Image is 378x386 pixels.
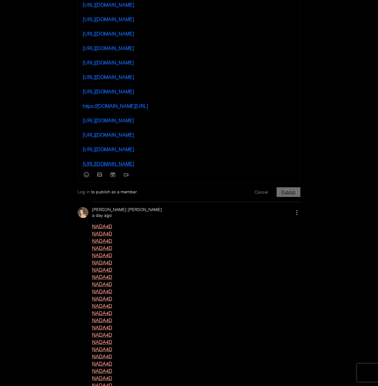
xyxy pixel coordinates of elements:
[83,146,134,152] a: [URL][DOMAIN_NAME]
[109,171,116,178] button: Add a GIF
[92,260,112,266] a: NADA4D
[92,317,112,323] a: NADA4D
[83,103,148,109] a: https://[DOMAIN_NAME][URL]
[92,353,112,360] a: NADA4D
[92,267,112,273] a: NADA4D
[92,238,112,244] a: NADA4D
[83,16,134,22] a: [URL][DOMAIN_NAME]
[92,303,112,309] a: NADA4D
[96,171,103,178] button: Add an image
[122,171,130,178] button: Add a video
[92,339,112,345] a: NADA4D
[83,31,134,37] a: [URL][DOMAIN_NAME]
[92,245,112,251] a: NADA4D
[83,74,134,80] a: [URL][DOMAIN_NAME]
[91,189,137,195] span: to publish as a member
[92,310,112,316] a: NADA4D
[92,288,112,294] a: NADA4D
[83,89,134,95] a: [URL][DOMAIN_NAME]
[92,274,112,280] a: NADA4D
[92,252,112,258] a: NADA4D
[92,368,112,374] a: NADA4D
[92,296,112,302] a: NADA4D
[83,45,134,51] a: [URL][DOMAIN_NAME]
[83,117,134,123] a: [URL][DOMAIN_NAME]
[92,361,112,367] a: NADA4D
[92,375,112,381] a: NADA4D
[83,103,93,109] span: https
[83,60,134,66] a: [URL][DOMAIN_NAME]
[92,281,112,287] a: NADA4D
[83,161,134,167] a: [URL][DOMAIN_NAME]
[83,171,90,178] button: Add an emoji
[92,332,112,338] a: NADA4D
[92,223,112,229] a: NADA4D
[92,213,112,218] span: a day ago
[92,207,162,213] span: [PERSON_NAME] [PERSON_NAME]
[93,103,148,109] span: ://[DOMAIN_NAME][URL]
[277,187,300,197] button: Publish
[83,2,134,8] a: [URL][DOMAIN_NAME]
[92,346,112,352] a: NADA4D
[92,325,112,331] a: NADA4D
[83,132,134,138] a: [URL][DOMAIN_NAME]
[250,187,273,197] button: Cancel
[92,231,112,237] a: NADA4D
[78,189,90,195] button: Log in
[78,207,88,218] img: Susu Kental Manis
[293,209,300,216] button: More Actions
